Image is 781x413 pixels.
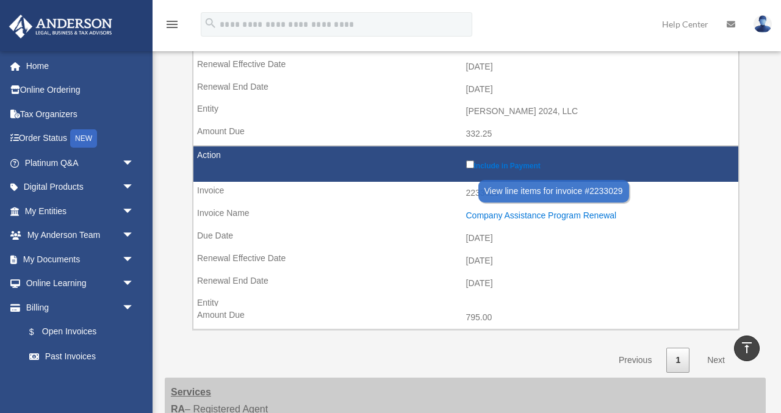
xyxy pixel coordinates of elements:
[17,368,146,393] a: Manage Payments
[122,151,146,176] span: arrow_drop_down
[9,151,153,175] a: Platinum Q&Aarrow_drop_down
[17,320,140,345] a: $Open Invoices
[754,15,772,33] img: User Pic
[666,348,689,373] a: 1
[9,199,153,223] a: My Entitiesarrow_drop_down
[193,227,738,250] td: [DATE]
[698,348,734,373] a: Next
[36,325,42,340] span: $
[610,348,661,373] a: Previous
[9,54,153,78] a: Home
[740,340,754,355] i: vertical_align_top
[70,129,97,148] div: NEW
[466,210,733,221] div: Company Assistance Program Renewal
[9,223,153,248] a: My Anderson Teamarrow_drop_down
[204,16,217,30] i: search
[5,15,116,38] img: Anderson Advisors Platinum Portal
[193,56,738,79] td: [DATE]
[9,126,153,151] a: Order StatusNEW
[17,344,146,368] a: Past Invoices
[9,78,153,102] a: Online Ordering
[122,295,146,320] span: arrow_drop_down
[165,21,179,32] a: menu
[466,160,474,168] input: Include in Payment
[9,175,153,199] a: Digital Productsarrow_drop_down
[193,123,738,146] td: 332.25
[9,247,153,271] a: My Documentsarrow_drop_down
[122,175,146,200] span: arrow_drop_down
[9,271,153,296] a: Online Learningarrow_drop_down
[193,182,738,205] td: 2233029
[122,199,146,224] span: arrow_drop_down
[193,250,738,273] td: [DATE]
[466,158,733,170] label: Include in Payment
[193,272,738,295] td: [DATE]
[9,295,146,320] a: Billingarrow_drop_down
[734,336,760,361] a: vertical_align_top
[9,102,153,126] a: Tax Organizers
[122,223,146,248] span: arrow_drop_down
[193,306,738,329] td: 795.00
[165,17,179,32] i: menu
[122,271,146,296] span: arrow_drop_down
[193,100,738,123] td: [PERSON_NAME] 2024, LLC
[171,387,211,397] strong: Services
[193,78,738,101] td: [DATE]
[122,247,146,272] span: arrow_drop_down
